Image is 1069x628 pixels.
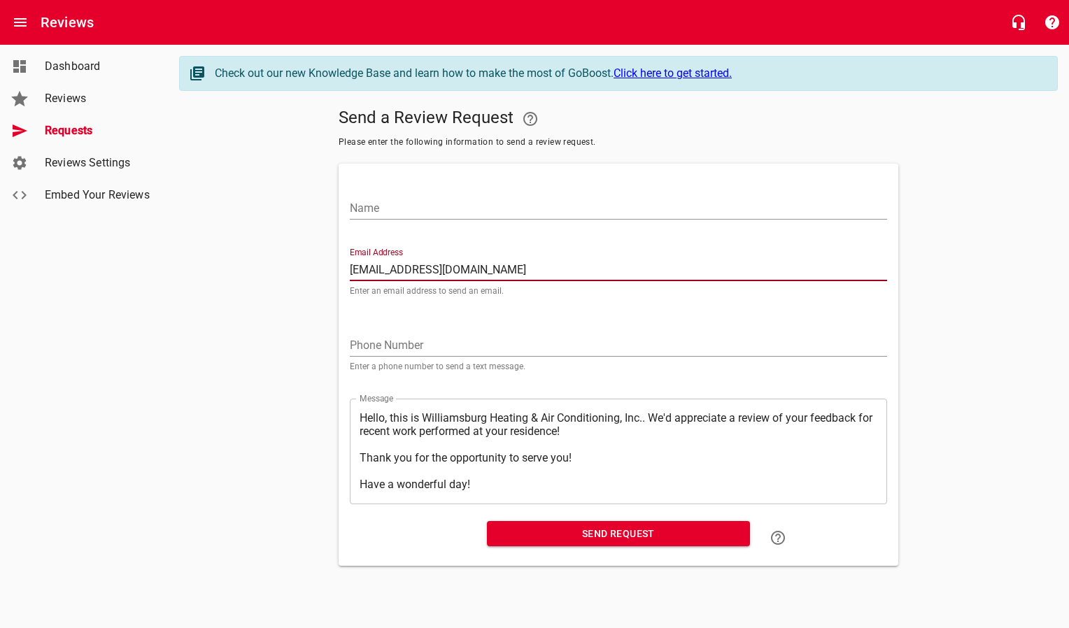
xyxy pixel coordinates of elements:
[487,521,750,547] button: Send Request
[360,411,877,491] textarea: Hello, this is Williamsburg Heating & Air Conditioning, Inc.. We'd appreciate a review of your fe...
[215,65,1043,82] div: Check out our new Knowledge Base and learn how to make the most of GoBoost.
[45,90,151,107] span: Reviews
[498,525,739,543] span: Send Request
[350,362,887,371] p: Enter a phone number to send a text message.
[45,155,151,171] span: Reviews Settings
[1002,6,1035,39] button: Live Chat
[1035,6,1069,39] button: Support Portal
[45,122,151,139] span: Requests
[45,187,151,204] span: Embed Your Reviews
[350,287,887,295] p: Enter an email address to send an email.
[614,66,732,80] a: Click here to get started.
[339,102,898,136] h5: Send a Review Request
[45,58,151,75] span: Dashboard
[514,102,547,136] a: Your Google or Facebook account must be connected to "Send a Review Request"
[339,136,898,150] span: Please enter the following information to send a review request.
[761,521,795,555] a: Learn how to "Send a Review Request"
[3,6,37,39] button: Open drawer
[350,248,403,257] label: Email Address
[41,11,94,34] h6: Reviews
